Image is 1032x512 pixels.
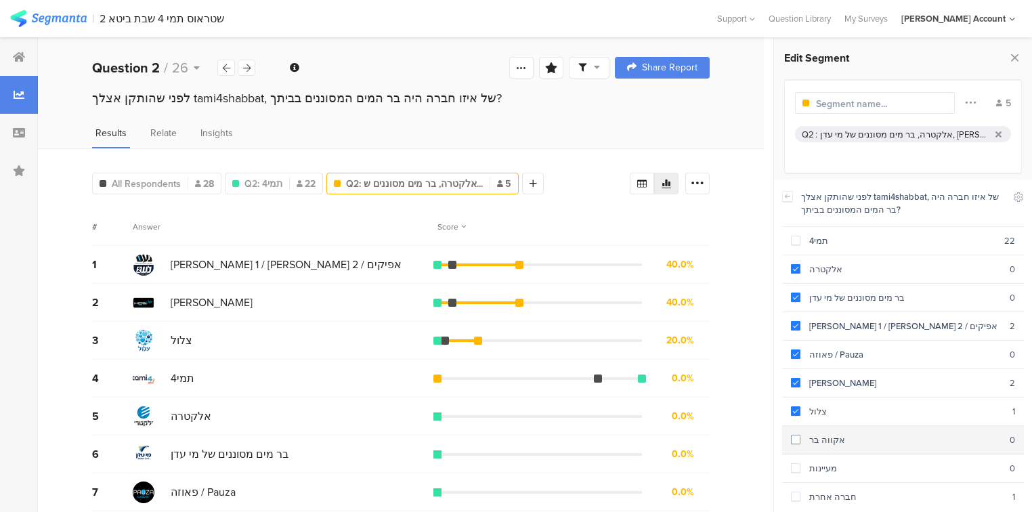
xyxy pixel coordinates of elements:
div: מעיינות [800,462,1010,475]
div: אלקטרה [800,263,1010,276]
div: פאוזה / Pauza [800,348,1010,361]
span: Q2: תמי4 [244,177,282,191]
div: 22 [1004,234,1015,247]
div: 40.0% [666,295,694,310]
div: Answer [133,221,160,233]
span: פאוזה / Pauza [171,484,236,500]
div: אלקטרה, בר מים מסוננים של מי עדן, [PERSON_NAME] 1 / [PERSON_NAME] 2 / אפיקים, פאוזה / Pauza, [PER... [820,128,990,141]
div: 7 [92,484,133,500]
span: [PERSON_NAME] 1 / [PERSON_NAME] 2 / אפיקים [171,257,402,272]
span: [PERSON_NAME] [171,295,253,310]
span: Insights [200,126,233,140]
a: Question Library [762,12,838,25]
span: Q2: אלקטרה, בר מים מסוננים ש... [346,177,483,191]
span: Edit Segment [784,50,849,66]
div: אקווה בר [800,433,1010,446]
span: Results [95,126,127,140]
div: : [815,128,820,141]
div: 2 [92,295,133,310]
img: d3718dnoaommpf.cloudfront.net%2Fitem%2F24a8fd4c1708bbb1466d.png [133,406,154,427]
span: 22 [297,177,316,191]
div: [PERSON_NAME] [800,377,1010,389]
div: [PERSON_NAME] Account [901,12,1006,25]
div: Support [717,8,755,29]
span: 26 [172,58,188,78]
b: Question 2 [92,58,160,78]
div: חברה אחרת [800,490,1012,503]
div: 0 [1010,433,1015,446]
img: d3718dnoaommpf.cloudfront.net%2Fitem%2Fdc1ac2ad3290135f3ba9.jpg [133,330,154,351]
img: d3718dnoaommpf.cloudfront.net%2Fitem%2F4e9609450c33a237c938.jpg [133,368,154,389]
span: All Respondents [112,177,181,191]
div: 0 [1010,348,1015,361]
div: 40.0% [666,257,694,272]
span: 28 [195,177,214,191]
img: segmanta logo [10,10,87,27]
div: 0 [1010,263,1015,276]
div: לפני שהותקן אצלך tami4shabbat, של איזו חברה היה בר המים המסוננים בביתך? [92,89,710,107]
div: [PERSON_NAME] 1 / [PERSON_NAME] 2 / אפיקים [800,320,1010,333]
div: 2 שטראוס תמי 4 שבת ביטא [100,12,224,25]
img: d3718dnoaommpf.cloudfront.net%2Fitem%2F8e411db6a1e3dd6724a9.jpg [133,444,154,465]
div: 5 [92,408,133,424]
div: 2 [1010,377,1015,389]
div: 1 [1012,405,1015,418]
span: 5 [497,177,511,191]
span: בר מים מסוננים של מי עדן [171,446,288,462]
div: לפני שהותקן אצלך tami4shabbat, של איזו חברה היה בר המים המסוננים בביתך? [801,190,1005,216]
div: Score [437,221,466,233]
div: 3 [92,333,133,348]
span: / [164,58,168,78]
span: Share Report [642,63,697,72]
div: 0.0% [672,447,694,461]
div: 0 [1010,291,1015,304]
div: 0.0% [672,485,694,499]
div: 2 [1010,320,1015,333]
div: 0.0% [672,409,694,423]
div: 20.0% [666,333,694,347]
div: | [92,11,94,26]
img: d3718dnoaommpf.cloudfront.net%2Fitem%2F842cda6214706dc78cb8.jpg [133,254,154,276]
input: Segment name... [816,97,934,111]
div: 1 [92,257,133,272]
div: 5 [996,96,1011,110]
img: d3718dnoaommpf.cloudfront.net%2Fitem%2Fed7d9ccf4699919d519e.png [133,292,154,314]
span: אלקטרה [171,408,211,424]
div: צלול [800,405,1012,418]
div: בר מים מסוננים של מי עדן [800,291,1010,304]
span: צלול [171,333,192,348]
div: תמי4 [800,234,1004,247]
div: Q2 [802,128,814,141]
div: 0 [1010,462,1015,475]
span: Relate [150,126,177,140]
div: 0.0% [672,371,694,385]
div: # [92,221,133,233]
div: 6 [92,446,133,462]
img: d3718dnoaommpf.cloudfront.net%2Fitem%2F3d2c3487baa17ff25b72.png [133,482,154,503]
div: 1 [1012,490,1015,503]
a: My Surveys [838,12,895,25]
span: תמי4 [171,370,194,386]
div: 4 [92,370,133,386]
